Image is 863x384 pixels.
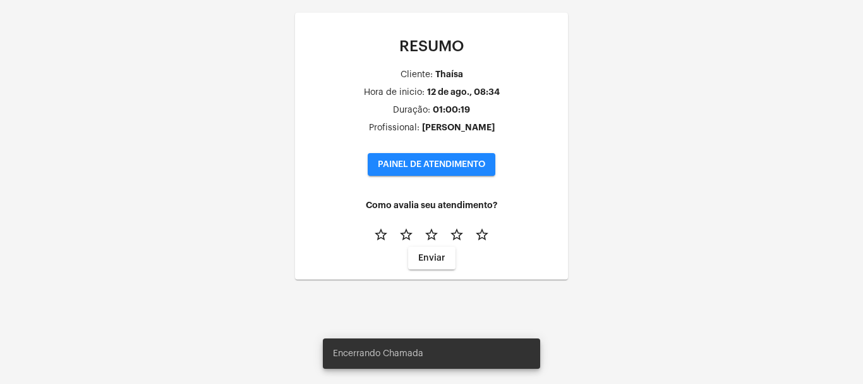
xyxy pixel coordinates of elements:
div: [PERSON_NAME] [422,123,495,132]
div: Thaísa [435,70,463,79]
div: Duração: [393,106,430,115]
h4: Como avalia seu atendimento? [305,201,558,210]
button: PAINEL DE ATENDIMENTO [368,153,495,176]
mat-icon: star_border [474,227,490,242]
mat-icon: star_border [424,227,439,242]
p: RESUMO [305,38,558,54]
span: Enviar [418,254,445,263]
span: PAINEL DE ATENDIMENTO [378,160,485,169]
div: Profissional: [369,123,419,133]
button: Enviar [408,247,456,269]
mat-icon: star_border [373,227,389,242]
div: Cliente: [401,70,433,80]
div: 12 de ago., 08:34 [427,87,500,97]
mat-icon: star_border [399,227,414,242]
div: Hora de inicio: [364,88,425,97]
div: 01:00:19 [433,105,470,115]
span: Encerrando Chamada [333,347,423,360]
mat-icon: star_border [449,227,464,242]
